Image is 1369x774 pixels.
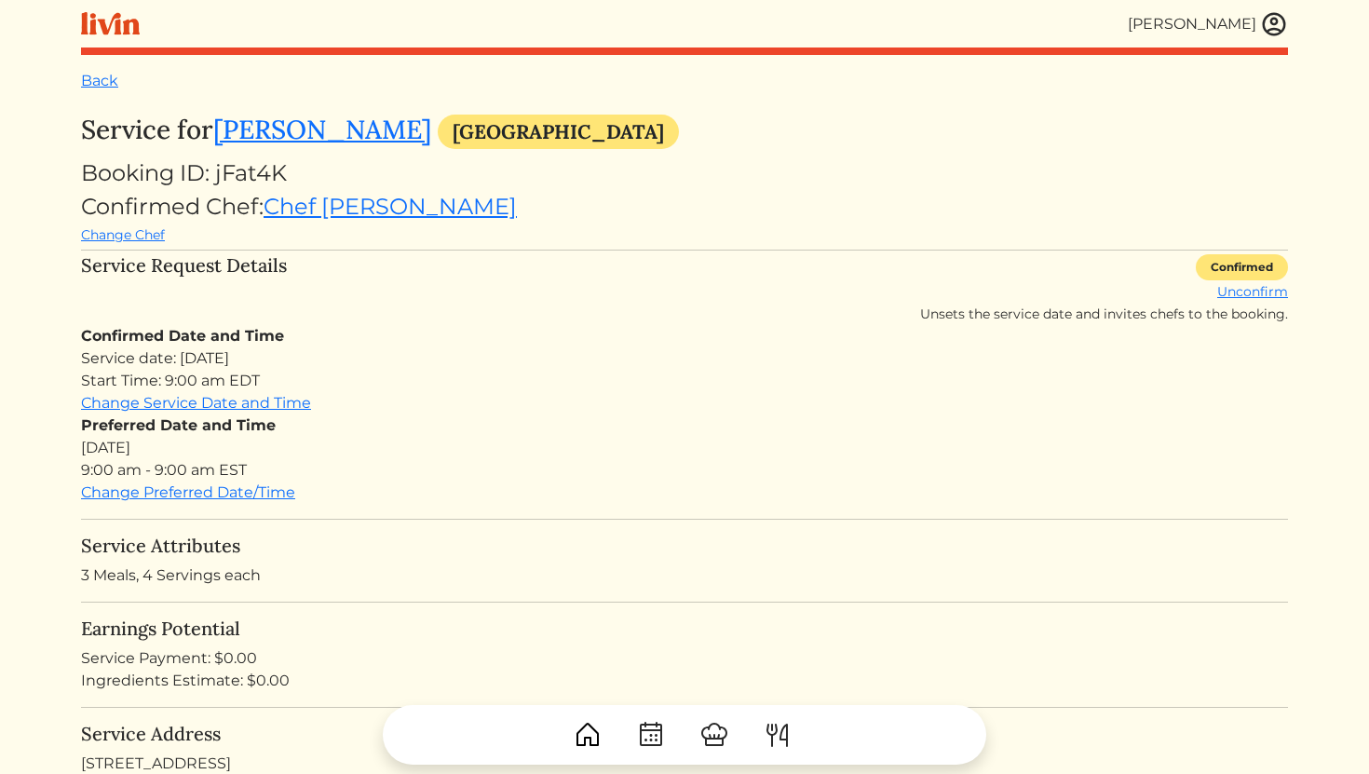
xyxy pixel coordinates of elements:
img: House-9bf13187bcbb5817f509fe5e7408150f90897510c4275e13d0d5fca38e0b5951.svg [573,720,603,750]
h3: Service for [81,115,1288,149]
h5: Service Attributes [81,535,1288,557]
h5: Earnings Potential [81,618,1288,640]
img: ChefHat-a374fb509e4f37eb0702ca99f5f64f3b6956810f32a249b33092029f8484b388.svg [699,720,729,750]
strong: Preferred Date and Time [81,416,276,434]
a: Chef [PERSON_NAME] [264,193,517,220]
a: Change Service Date and Time [81,394,311,412]
div: Ingredients Estimate: $0.00 [81,670,1288,692]
div: Booking ID: jFat4K [81,156,1288,190]
div: [DATE] 9:00 am - 9:00 am EST [81,414,1288,482]
a: Unconfirm [1217,283,1288,300]
h5: Service Request Details [81,254,287,318]
img: livin-logo-a0d97d1a881af30f6274990eb6222085a2533c92bbd1e4f22c21b4f0d0e3210c.svg [81,12,140,35]
a: [PERSON_NAME] [213,113,431,146]
a: Back [81,72,118,89]
span: Unsets the service date and invites chefs to the booking. [920,306,1288,322]
div: Service date: [DATE] Start Time: 9:00 am EDT [81,347,1288,392]
div: [GEOGRAPHIC_DATA] [438,115,679,149]
img: ForkKnife-55491504ffdb50bab0c1e09e7649658475375261d09fd45db06cec23bce548bf.svg [763,720,793,750]
strong: Confirmed Date and Time [81,327,284,345]
img: user_account-e6e16d2ec92f44fc35f99ef0dc9cddf60790bfa021a6ecb1c896eb5d2907b31c.svg [1260,10,1288,38]
div: [PERSON_NAME] [1128,13,1256,35]
div: Confirmed [1196,254,1288,280]
img: CalendarDots-5bcf9d9080389f2a281d69619e1c85352834be518fbc73d9501aef674afc0d57.svg [636,720,666,750]
a: Change Preferred Date/Time [81,483,295,501]
a: Change Chef [81,226,165,243]
div: Service Payment: $0.00 [81,647,1288,670]
div: Confirmed Chef: [81,190,1288,246]
p: 3 Meals, 4 Servings each [81,564,1288,587]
